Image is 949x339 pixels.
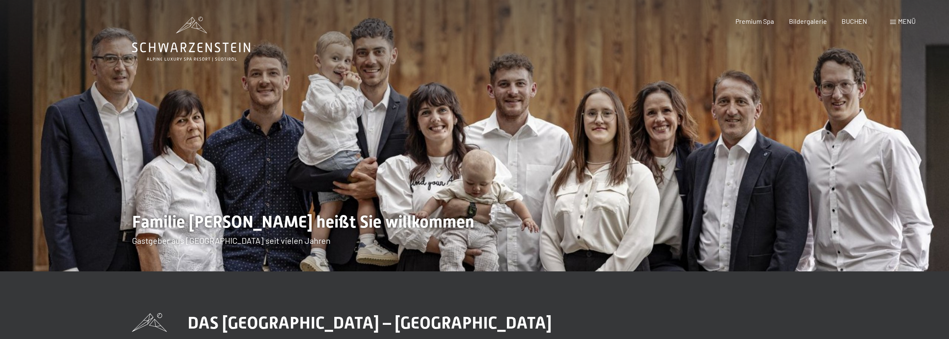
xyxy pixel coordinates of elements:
a: Bildergalerie [789,17,827,25]
span: DAS [GEOGRAPHIC_DATA] – [GEOGRAPHIC_DATA] [188,313,552,333]
span: Gastgeber aus [GEOGRAPHIC_DATA] seit vielen Jahren [132,235,331,245]
a: BUCHEN [842,17,867,25]
a: Premium Spa [735,17,774,25]
span: Menü [898,17,916,25]
span: Familie [PERSON_NAME] heißt Sie willkommen [132,212,474,232]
